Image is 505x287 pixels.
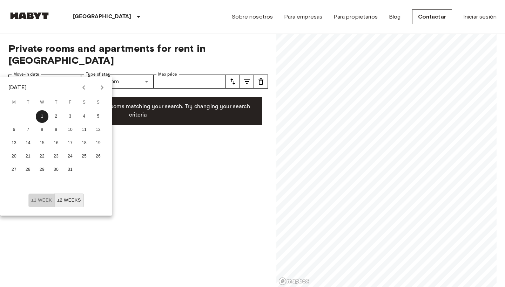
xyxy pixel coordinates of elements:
span: Sunday [92,96,105,110]
div: [DATE] [8,83,27,92]
button: tune [254,75,268,89]
a: Contactar [412,9,452,24]
button: 28 [22,163,34,176]
button: tune [226,75,240,89]
button: 26 [92,150,105,163]
label: Move-in date [13,71,39,77]
button: 12 [92,124,105,136]
a: Sobre nosotros [231,13,273,21]
span: Tuesday [22,96,34,110]
button: 24 [64,150,76,163]
p: [GEOGRAPHIC_DATA] [73,13,132,21]
button: 29 [36,163,48,176]
a: Iniciar sesión [463,13,497,21]
button: 22 [36,150,48,163]
button: 14 [22,137,34,149]
a: Blog [389,13,401,21]
button: 1 [36,110,48,123]
button: ±2 weeks [54,194,84,207]
span: Private rooms and apartments for rent in [GEOGRAPHIC_DATA] [8,42,268,66]
button: 2 [50,110,62,123]
button: Next month [96,82,108,93]
button: 4 [78,110,90,123]
button: 7 [22,124,34,136]
button: 8 [36,124,48,136]
button: 20 [8,150,20,163]
label: Max price [158,71,177,77]
button: 17 [64,137,76,149]
span: Thursday [50,96,62,110]
button: 5 [92,110,105,123]
span: Saturday [78,96,90,110]
button: 19 [92,137,105,149]
div: Move In Flexibility [28,194,84,207]
button: 9 [50,124,62,136]
button: 10 [64,124,76,136]
button: 15 [36,137,48,149]
button: 3 [64,110,76,123]
span: Wednesday [36,96,48,110]
div: PrivateRoom [81,75,154,89]
button: 30 [50,163,62,176]
span: Friday [64,96,76,110]
button: 23 [50,150,62,163]
button: tune [240,75,254,89]
button: ±1 week [28,194,55,207]
label: Type of stay [86,71,110,77]
button: 13 [8,137,20,149]
button: 31 [64,163,76,176]
img: Habyt [8,12,50,19]
button: 11 [78,124,90,136]
a: Mapbox logo [278,277,309,285]
p: Unfortunately there are no free rooms matching your search. Try changing your search criteria [20,103,257,119]
button: Previous month [78,82,90,93]
button: 16 [50,137,62,149]
span: Monday [8,96,20,110]
button: 25 [78,150,90,163]
a: Para empresas [284,13,322,21]
button: 18 [78,137,90,149]
a: Para propietarios [334,13,378,21]
button: 21 [22,150,34,163]
button: 6 [8,124,20,136]
button: 27 [8,163,20,176]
